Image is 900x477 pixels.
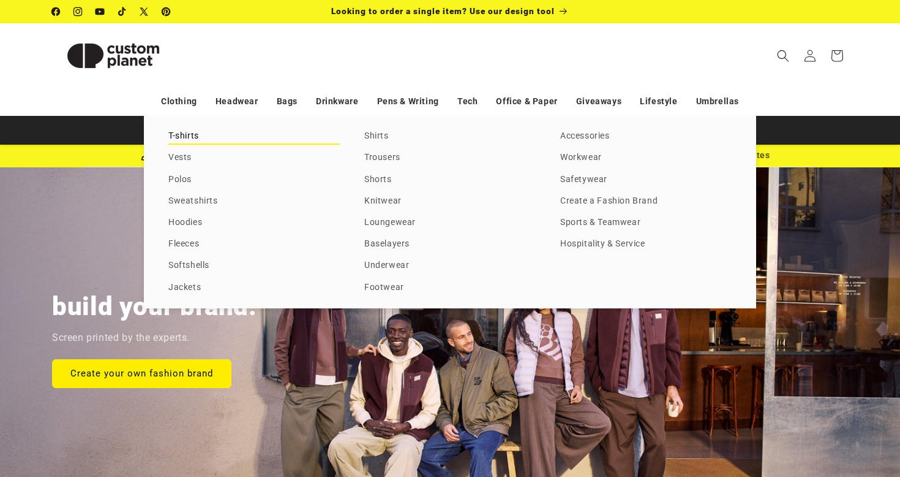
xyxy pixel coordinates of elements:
a: Vests [168,150,340,166]
a: Bags [277,91,298,112]
a: Office & Paper [496,91,557,112]
a: Clothing [161,91,197,112]
a: Jackets [168,280,340,296]
a: Fleeces [168,236,340,253]
img: Custom Planet [52,28,174,83]
a: Lifestyle [640,91,677,112]
a: Shirts [364,128,536,145]
a: Hoodies [168,215,340,231]
a: Footwear [364,280,536,296]
a: Shorts [364,172,536,188]
a: Giveaways [576,91,621,112]
a: Accessories [560,128,732,145]
a: Knitwear [364,193,536,210]
summary: Search [770,42,797,69]
a: Underwear [364,258,536,274]
a: Polos [168,172,340,188]
a: Custom Planet [48,23,179,88]
a: Drinkware [316,91,358,112]
a: Tech [457,91,478,112]
a: Trousers [364,150,536,166]
a: Headwear [216,91,258,112]
a: Softshells [168,258,340,274]
a: Sweatshirts [168,193,340,210]
a: Workwear [560,150,732,166]
span: Looking to order a single item? Use our design tool [331,6,555,16]
a: Create a Fashion Brand [560,193,732,210]
h2: build your brand. [52,290,257,323]
a: T-shirts [168,128,340,145]
a: Baselayers [364,236,536,253]
a: Sports & Teamwear [560,215,732,231]
a: Safetywear [560,172,732,188]
a: Hospitality & Service [560,236,732,253]
a: Create your own fashion brand [52,359,231,387]
a: Pens & Writing [377,91,439,112]
a: Loungewear [364,215,536,231]
p: Screen printed by the experts. [52,329,190,347]
iframe: Chat Widget [690,345,900,477]
a: Umbrellas [696,91,739,112]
